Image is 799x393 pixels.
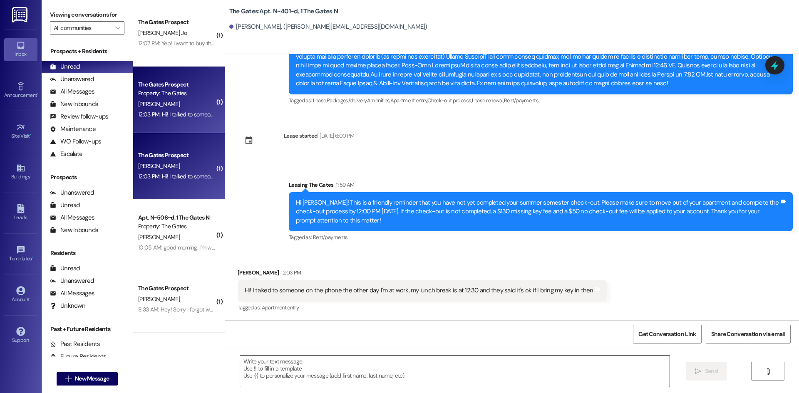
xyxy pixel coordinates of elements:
[42,325,133,334] div: Past + Future Residents
[138,233,180,241] span: [PERSON_NAME]
[245,286,593,295] div: Hi! I talked to someone on the phone the other day. I'm at work, my lunch break is at 12:30 and t...
[42,47,133,56] div: Prospects + Residents
[50,125,96,133] div: Maintenance
[50,352,106,361] div: Future Residents
[4,284,37,306] a: Account
[633,325,701,344] button: Get Conversation Link
[313,97,327,104] span: Lease ,
[42,173,133,182] div: Prospects
[50,150,82,158] div: Escalate
[138,295,180,303] span: [PERSON_NAME]
[50,87,94,96] div: All Messages
[32,255,33,260] span: •
[50,289,94,298] div: All Messages
[50,302,85,310] div: Unknown
[262,304,299,311] span: Apartment entry
[289,180,793,192] div: Leasing The Gates
[138,80,215,89] div: The Gates Prospect
[4,38,37,61] a: Inbox
[229,7,338,16] b: The Gates: Apt. N~401~d, 1 The Gates N
[50,277,94,285] div: Unanswered
[686,362,727,381] button: Send
[279,268,301,277] div: 12:03 PM
[50,75,94,84] div: Unanswered
[638,330,696,339] span: Get Conversation Link
[50,62,80,71] div: Unread
[4,324,37,347] a: Support
[138,151,215,160] div: The Gates Prospect
[313,234,348,241] span: Rent/payments
[238,302,607,314] div: Tagged as:
[427,97,471,104] span: Check-out process ,
[327,97,367,104] span: Packages/delivery ,
[138,89,215,98] div: Property: The Gates
[334,180,355,189] div: 11:59 AM
[50,112,108,121] div: Review follow-ups
[138,162,180,170] span: [PERSON_NAME]
[57,372,118,386] button: New Message
[284,131,318,140] div: Lease started
[138,306,489,313] div: 8:33 AM: Hey! Sorry I forgot what time we can start moving in [DATE]. I have work in the morning ...
[42,249,133,257] div: Residents
[75,374,109,383] span: New Message
[138,29,187,37] span: [PERSON_NAME] Jo
[4,202,37,224] a: Leads
[138,18,215,27] div: The Gates Prospect
[390,97,428,104] span: Apartment entry ,
[318,131,354,140] div: [DATE] 6:00 PM
[289,94,793,106] div: Tagged as:
[765,368,771,375] i: 
[50,226,98,235] div: New Inbounds
[50,100,98,109] div: New Inbounds
[289,231,793,243] div: Tagged as:
[30,132,31,138] span: •
[50,264,80,273] div: Unread
[238,268,607,280] div: [PERSON_NAME]
[138,111,482,118] div: 12:03 PM: Hi! I talked to someone on the phone the other day. I'm at work, my lunch break is at 1...
[705,367,718,376] span: Send
[115,25,120,31] i: 
[472,97,504,104] span: Lease renewal ,
[296,198,779,225] div: Hi [PERSON_NAME]! This is a friendly reminder that you have not yet completed your summer semeste...
[711,330,785,339] span: Share Conversation via email
[504,97,539,104] span: Rent/payments
[138,40,236,47] div: 12:07 PM: Yep! I want to buy the contract
[138,213,215,222] div: Apt. N~506~d, 1 The Gates N
[50,188,94,197] div: Unanswered
[12,7,29,22] img: ResiDesk Logo
[695,368,701,375] i: 
[50,213,94,222] div: All Messages
[138,173,482,180] div: 12:03 PM: Hi! I talked to someone on the phone the other day. I'm at work, my lunch break is at 1...
[54,21,111,35] input: All communities
[50,201,80,210] div: Unread
[4,243,37,265] a: Templates •
[138,284,215,293] div: The Gates Prospect
[37,91,38,97] span: •
[65,376,72,382] i: 
[229,22,427,31] div: [PERSON_NAME]. ([PERSON_NAME][EMAIL_ADDRESS][DOMAIN_NAME])
[138,100,180,108] span: [PERSON_NAME]
[706,325,791,344] button: Share Conversation via email
[50,137,101,146] div: WO Follow-ups
[4,120,37,143] a: Site Visit •
[50,340,100,349] div: Past Residents
[50,8,124,21] label: Viewing conversations for
[138,222,215,231] div: Property: The Gates
[4,161,37,183] a: Buildings
[367,97,390,104] span: Amenities ,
